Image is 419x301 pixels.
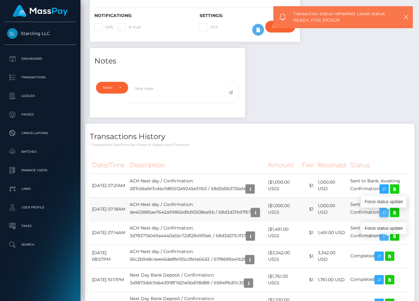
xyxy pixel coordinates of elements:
p: Manage Users [7,166,73,175]
td: $1 [300,221,315,244]
div: Do not require [272,24,281,29]
a: Payees [5,107,76,122]
td: Sent to Bank, Awaiting Confirmation [348,174,410,197]
p: Batches [7,147,73,156]
a: Ledger [5,88,76,104]
th: Description [127,157,266,174]
h4: Transactions History [90,131,410,142]
p: Links [7,184,73,194]
td: 1,000.00 USD [315,174,348,197]
th: Fee [300,157,315,174]
th: Date/Time [90,157,127,174]
label: SMS [94,23,113,31]
td: 1,761.00 USD [315,268,348,291]
span: Starcling LLC [5,31,76,36]
p: * Transactions date/time are shown in payee's local timezone [90,142,410,147]
div: Force status update [361,223,406,234]
th: Status [348,157,410,174]
p: Ledger [7,91,73,101]
td: Completed [348,244,410,268]
div: Note Type [103,85,114,90]
td: ACH Next day / Confirmation: 287cbbafe7cd4cfd85512e9245e311b3 / 68d3d3b375bd4 [127,174,266,197]
td: ($1,761.00 USD) [266,268,300,291]
button: Do not require [265,21,295,33]
h6: Notifications: [94,13,190,18]
p: Search [7,240,73,249]
p: Cancellations [7,129,73,138]
td: ($1,000.00 USD) [266,197,300,221]
td: [DATE] 07:14AM [90,221,127,244]
label: 2FA [200,23,218,31]
td: 1,491.00 USD [315,221,348,244]
td: [DATE] 10:17PM [90,268,127,291]
h6: Settings: [200,13,296,18]
td: 1,000.00 USD [315,197,348,221]
td: ACH Next day / Confirmation: 3d78377a049a4440a55c72df2849f0e6 / 68d3d217c1f37 [127,221,266,244]
a: Cancellations [5,125,76,141]
td: [DATE] 08:57PM [90,244,127,268]
label: E-mail [118,23,141,31]
img: MassPay Logo [13,5,68,17]
td: ACH Next day / Confirmation: de403885ae7642a9986bd9d10508ea9b / 68d3d319d7f67 [127,197,266,221]
td: ($1,000.00 USD) [266,174,300,197]
a: Manage Users [5,163,76,178]
button: Note Type [96,82,128,94]
a: User Profile [5,200,76,215]
a: Dashboard [5,51,76,67]
td: $1 [300,244,315,268]
p: User Profile [7,203,73,212]
td: ($3,342.00 USD) [266,244,300,268]
td: Completed [348,268,410,291]
div: Force status update [361,196,406,207]
h4: Notes [94,56,240,67]
p: Payees [7,110,73,119]
th: Amount [266,157,300,174]
td: ACH Next day / Confirmation: 56c2b948c4ee45de8fe195c0fe1a66d3 / 67f8689a41b2f [127,244,266,268]
p: Transactions [7,73,73,82]
a: Batches [5,144,76,159]
td: Sent to Bank, Awaiting Confirmation [348,197,410,221]
span: Transaction status refreshed. Latest status: READY_FOR_PICKUP [293,11,394,24]
td: $1 [300,197,315,221]
td: 3,342.00 USD [315,244,348,268]
a: Links [5,181,76,197]
p: Taxes [7,221,73,231]
th: Received [315,157,348,174]
td: $1 [300,174,315,197]
td: Sent to Bank, Awaiting Confirmation [348,221,410,244]
p: Dashboard [7,54,73,63]
td: Next Day Bank Deposit / Confirmation: 3a9873ddc9ab43918f7d21e0bd118d88 / 6584ff6d11c30 [127,268,266,291]
a: Transactions [5,70,76,85]
td: [DATE] 07:18AM [90,197,127,221]
a: Search [5,237,76,252]
td: [DATE] 07:21AM [90,174,127,197]
td: $1 [300,268,315,291]
img: Starcling LLC [7,28,18,39]
td: ($1,491.00 USD) [266,221,300,244]
a: Taxes [5,218,76,234]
